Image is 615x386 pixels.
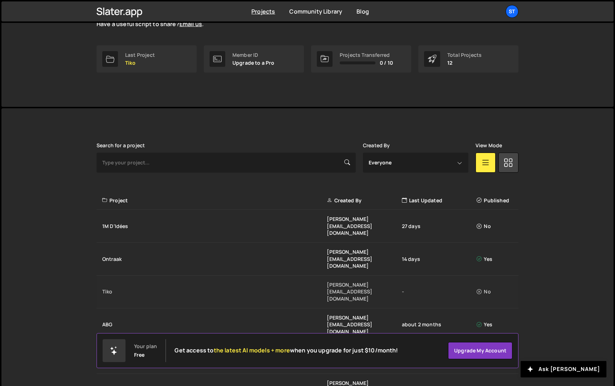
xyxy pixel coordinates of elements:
[476,143,502,148] label: View Mode
[125,52,155,58] div: Last Project
[102,197,327,204] div: Project
[97,308,518,341] a: ABG [PERSON_NAME][EMAIL_ADDRESS][DOMAIN_NAME] about 2 months Yes
[232,60,275,66] p: Upgrade to a Pro
[102,288,327,295] div: Tiko
[402,223,477,230] div: 27 days
[327,314,402,335] div: [PERSON_NAME][EMAIL_ADDRESS][DOMAIN_NAME]
[477,256,514,263] div: Yes
[327,281,402,302] div: [PERSON_NAME][EMAIL_ADDRESS][DOMAIN_NAME]
[97,45,197,73] a: Last Project Tiko
[477,197,514,204] div: Published
[289,8,342,15] a: Community Library
[477,288,514,295] div: No
[251,8,275,15] a: Projects
[402,288,477,295] div: -
[402,197,477,204] div: Last Updated
[232,52,275,58] div: Member ID
[97,243,518,276] a: Ontraak [PERSON_NAME][EMAIL_ADDRESS][DOMAIN_NAME] 14 days Yes
[174,347,398,354] h2: Get access to when you upgrade for just $10/month!
[134,352,145,358] div: Free
[477,321,514,328] div: Yes
[477,223,514,230] div: No
[380,60,393,66] span: 0 / 10
[125,60,155,66] p: Tiko
[97,276,518,308] a: Tiko [PERSON_NAME][EMAIL_ADDRESS][DOMAIN_NAME] - No
[179,20,202,28] a: Email us
[363,143,390,148] label: Created By
[327,197,402,204] div: Created By
[327,248,402,269] div: [PERSON_NAME][EMAIL_ADDRESS][DOMAIN_NAME]
[356,8,369,15] a: Blog
[448,342,512,359] a: Upgrade my account
[97,143,145,148] label: Search for a project
[447,60,482,66] p: 12
[402,256,477,263] div: 14 days
[447,52,482,58] div: Total Projects
[214,346,290,354] span: the latest AI models + more
[506,5,518,18] a: St
[134,343,157,349] div: Your plan
[97,153,356,173] input: Type your project...
[97,210,518,243] a: 1M D'Idées [PERSON_NAME][EMAIL_ADDRESS][DOMAIN_NAME] 27 days No
[340,52,393,58] div: Projects Transferred
[102,223,327,230] div: 1M D'Idées
[521,361,606,377] button: Ask [PERSON_NAME]
[102,256,327,263] div: Ontraak
[402,321,477,328] div: about 2 months
[102,321,327,328] div: ABG
[327,216,402,237] div: [PERSON_NAME][EMAIL_ADDRESS][DOMAIN_NAME]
